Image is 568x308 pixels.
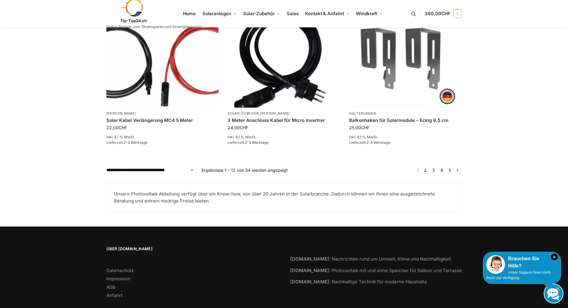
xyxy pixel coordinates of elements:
[439,168,445,173] a: Seite 4
[431,168,436,173] a: Seite 3
[290,268,329,273] strong: [DOMAIN_NAME]
[349,140,390,145] span: Lieferzeit:
[114,191,454,204] p: Unsere Photovoltaik Abteilung verfügt über ein Know-how, von über 20 Jahren in der Solarbranche. ...
[290,256,329,262] strong: [DOMAIN_NAME]
[240,125,248,130] span: CHF
[551,254,558,260] i: Schließen
[290,268,462,273] a: [DOMAIN_NAME]: Photovoltaik mit und ohne Speicher für Balkon und Terrasse
[228,125,248,130] bdi: 24,00
[201,167,288,173] p: Ergebnisse 1 – 12 von 54 werden angezeigt
[228,117,340,123] a: 3 Meter Anschluss Kabel für Micro Invertrer
[202,11,231,16] span: Solaranlagen
[486,255,558,270] div: Brauchen Sie Hilfe?
[260,111,290,116] a: [PERSON_NAME]
[106,246,278,252] span: Über [DOMAIN_NAME]
[228,23,340,108] img: Anschlusskabel-3meter
[422,168,428,173] a: Seite 2
[290,279,329,285] strong: [DOMAIN_NAME]
[361,125,370,130] span: CHF
[106,25,201,29] p: Tiptop Technik zum Stromsparen und Stromgewinnung
[290,256,451,262] a: [DOMAIN_NAME]: Nachrichten rund um Umwelt, Klima und Nachhaltigkeit
[455,167,460,173] a: →
[367,140,390,145] span: 2-3 Werktage
[106,111,136,116] a: [PERSON_NAME]
[243,11,275,16] span: Solar-Zubehör
[245,140,269,145] span: 2-3 Werktage
[349,125,370,130] bdi: 25,00
[486,270,551,280] span: Unser Support-Team steht Ihnen zur Verfügung
[106,134,219,140] p: inkl. 8,1 % MwSt.
[106,117,219,123] a: Solar Kabel Verlängerung MC4 5 Meter
[124,140,147,145] span: 2-3 Werktage
[228,140,269,145] span: Lieferzeit:
[106,140,147,145] span: Lieferzeit:
[425,5,462,23] a: 360,00CHF 1
[447,168,453,173] a: Seite 5
[486,255,505,274] img: Customer service
[106,292,122,298] a: Anfahrt
[287,11,299,16] span: Sales
[413,167,462,173] nav: Produkt-Seitennummerierung
[106,167,194,173] select: Shop-Reihenfolge
[441,11,451,16] span: CHF
[349,134,462,140] p: inkl. 8,1 % MwSt.
[106,284,115,290] a: AGB
[349,23,462,108] img: Balkonhaken eckig
[425,11,450,16] span: 360,00
[106,125,127,130] bdi: 22,00
[356,11,377,16] span: Windkraft
[228,111,259,116] a: Solar-Zubehör
[349,111,376,116] a: Halterungen
[453,9,462,18] span: 1
[119,125,127,130] span: CHF
[349,117,462,123] a: Balkonhaken für Solarmodule – Eckig 9,5 cm
[228,111,340,116] p: ,
[228,134,340,140] p: inkl. 8,1 % MwSt.
[106,276,130,282] a: Impressum
[106,23,219,108] img: Solar-Verlängerungskabel, MC4
[305,11,344,16] span: Kontakt & Anfahrt
[290,279,427,285] a: [DOMAIN_NAME]: Nachhaltige Technik für moderne Haushalte
[106,268,134,273] a: Datenschutz
[415,168,420,173] span: Seite 1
